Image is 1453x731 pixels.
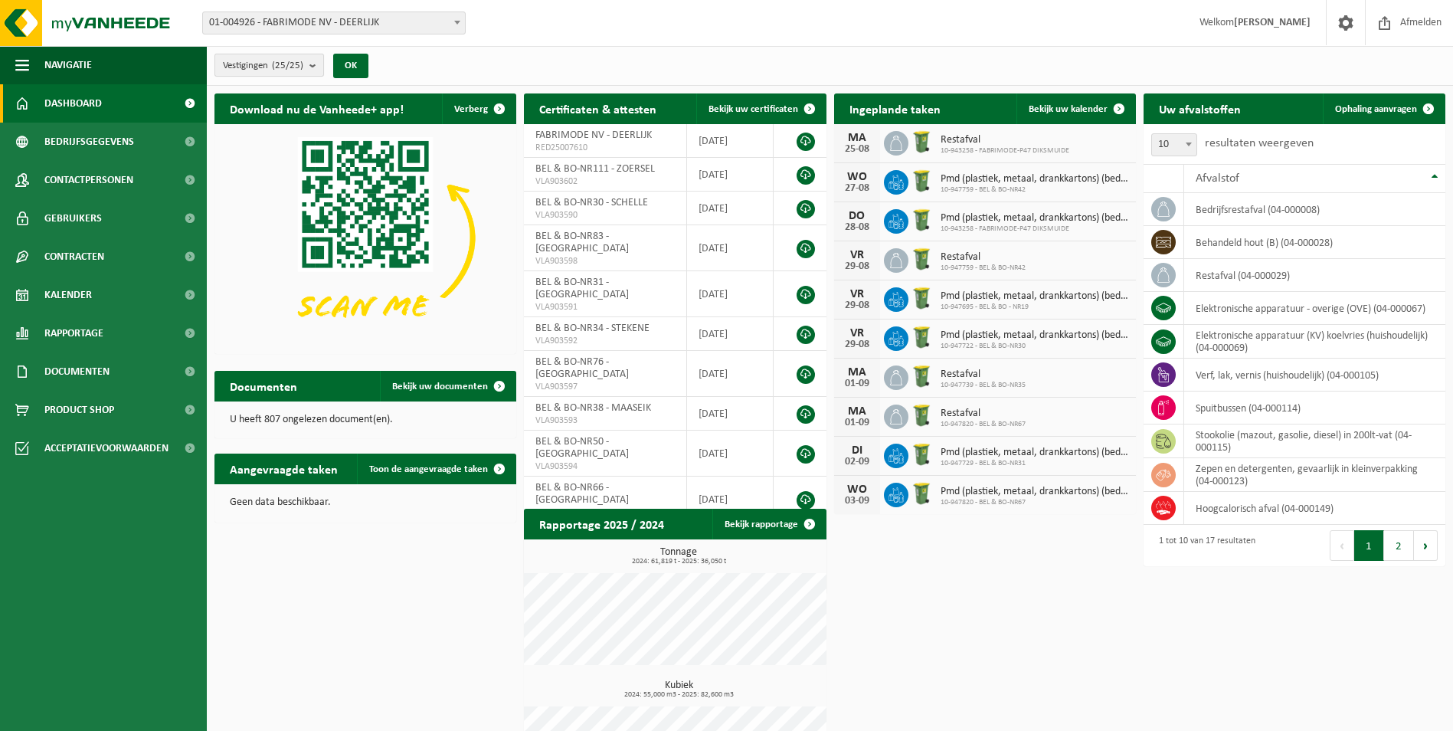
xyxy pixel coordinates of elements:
[842,339,872,350] div: 29-08
[941,459,1128,468] span: 10-947729 - BEL & BO-NR31
[44,199,102,238] span: Gebruikers
[44,352,110,391] span: Documenten
[842,379,872,389] div: 01-09
[687,317,774,351] td: [DATE]
[941,342,1128,351] span: 10-947722 - BEL & BO-NR30
[908,168,934,194] img: WB-0240-HPE-GN-51
[532,558,826,565] span: 2024: 61,819 t - 2025: 36,050 t
[941,329,1128,342] span: Pmd (plastiek, metaal, drankkartons) (bedrijven)
[908,363,934,389] img: WB-0240-HPE-GN-51
[842,132,872,144] div: MA
[908,246,934,272] img: WB-0240-HPE-GN-51
[687,158,774,192] td: [DATE]
[842,444,872,457] div: DI
[1184,425,1445,458] td: stookolie (mazout, gasolie, diesel) in 200lt-vat (04-000115)
[44,314,103,352] span: Rapportage
[535,142,675,154] span: RED25007610
[842,457,872,467] div: 02-09
[941,290,1128,303] span: Pmd (plastiek, metaal, drankkartons) (bedrijven)
[535,301,675,313] span: VLA903591
[908,129,934,155] img: WB-0240-HPE-GN-51
[535,231,629,254] span: BEL & BO-NR83 - [GEOGRAPHIC_DATA]
[1335,104,1417,114] span: Ophaling aanvragen
[1151,529,1255,562] div: 1 tot 10 van 17 resultaten
[1234,17,1311,28] strong: [PERSON_NAME]
[1151,133,1197,156] span: 10
[272,61,303,70] count: (25/25)
[1384,530,1414,561] button: 2
[941,225,1128,234] span: 10-943258 - FABRIMODE-P47 DIKSMUIDE
[842,327,872,339] div: VR
[842,222,872,233] div: 28-08
[941,134,1069,146] span: Restafval
[687,225,774,271] td: [DATE]
[524,509,679,539] h2: Rapportage 2025 / 2024
[44,123,134,161] span: Bedrijfsgegevens
[392,382,488,392] span: Bekijk uw documenten
[908,441,934,467] img: WB-0240-HPE-GN-51
[44,238,104,276] span: Contracten
[834,93,956,123] h2: Ingeplande taken
[44,161,133,199] span: Contactpersonen
[842,261,872,272] div: 29-08
[1144,93,1256,123] h2: Uw afvalstoffen
[687,397,774,431] td: [DATE]
[1330,530,1354,561] button: Previous
[535,381,675,393] span: VLA903597
[941,381,1026,390] span: 10-947739 - BEL & BO-NR35
[532,547,826,565] h3: Tonnage
[1196,172,1239,185] span: Afvalstof
[842,171,872,183] div: WO
[1184,292,1445,325] td: elektronische apparatuur - overige (OVE) (04-000067)
[1184,259,1445,292] td: restafval (04-000029)
[230,497,501,508] p: Geen data beschikbaar.
[941,498,1128,507] span: 10-947820 - BEL & BO-NR67
[369,464,488,474] span: Toon de aangevraagde taken
[687,124,774,158] td: [DATE]
[1029,104,1108,114] span: Bekijk uw kalender
[941,264,1026,273] span: 10-947759 - BEL & BO-NR42
[44,391,114,429] span: Product Shop
[535,356,629,380] span: BEL & BO-NR76 - [GEOGRAPHIC_DATA]
[1184,492,1445,525] td: hoogcalorisch afval (04-000149)
[687,271,774,317] td: [DATE]
[214,371,313,401] h2: Documenten
[357,454,515,484] a: Toon de aangevraagde taken
[687,192,774,225] td: [DATE]
[535,277,629,300] span: BEL & BO-NR31 - [GEOGRAPHIC_DATA]
[535,436,629,460] span: BEL & BO-NR50 - [GEOGRAPHIC_DATA]
[712,509,825,539] a: Bekijk rapportage
[941,408,1026,420] span: Restafval
[333,54,368,78] button: OK
[535,255,675,267] span: VLA903598
[44,429,169,467] span: Acceptatievoorwaarden
[842,249,872,261] div: VR
[941,146,1069,156] span: 10-943258 - FABRIMODE-P47 DIKSMUIDE
[535,175,675,188] span: VLA903602
[941,447,1128,459] span: Pmd (plastiek, metaal, drankkartons) (bedrijven)
[214,124,516,351] img: Download de VHEPlus App
[442,93,515,124] button: Verberg
[941,251,1026,264] span: Restafval
[535,323,650,334] span: BEL & BO-NR34 - STEKENE
[524,93,672,123] h2: Certificaten & attesten
[842,405,872,418] div: MA
[1184,392,1445,425] td: spuitbussen (04-000114)
[696,93,825,124] a: Bekijk uw certificaten
[535,335,675,347] span: VLA903592
[202,11,466,34] span: 01-004926 - FABRIMODE NV - DEERLIJK
[380,371,515,402] a: Bekijk uw documenten
[535,482,629,506] span: BEL & BO-NR66 - [GEOGRAPHIC_DATA]
[941,420,1026,429] span: 10-947820 - BEL & BO-NR67
[223,54,303,77] span: Vestigingen
[1354,530,1384,561] button: 1
[842,183,872,194] div: 27-08
[941,185,1128,195] span: 10-947759 - BEL & BO-NR42
[941,486,1128,498] span: Pmd (plastiek, metaal, drankkartons) (bedrijven)
[941,212,1128,225] span: Pmd (plastiek, metaal, drankkartons) (bedrijven)
[1205,137,1314,149] label: resultaten weergeven
[842,300,872,311] div: 29-08
[1152,134,1196,156] span: 10
[842,418,872,428] div: 01-09
[44,84,102,123] span: Dashboard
